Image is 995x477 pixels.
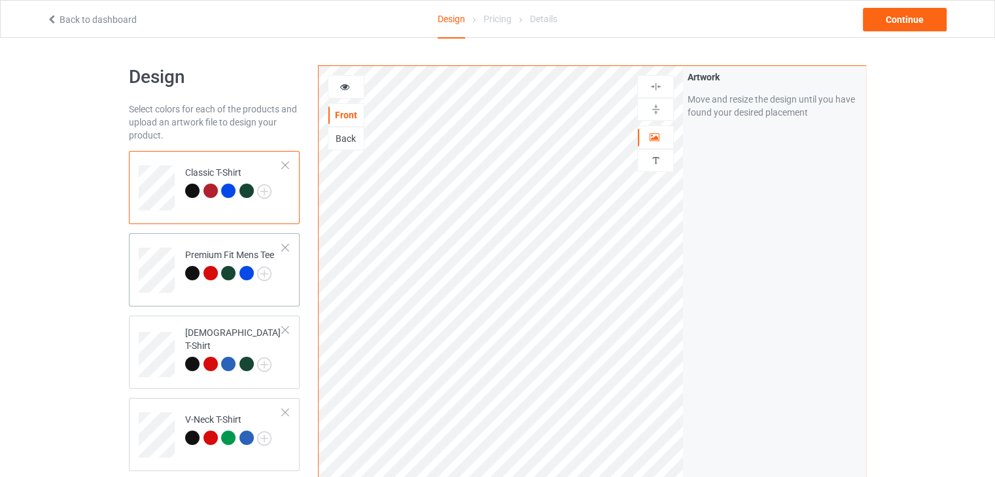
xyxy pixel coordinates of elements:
div: V-Neck T-Shirt [129,398,300,471]
div: Premium Fit Mens Tee [129,233,300,306]
div: [DEMOGRAPHIC_DATA] T-Shirt [129,316,300,389]
div: Classic T-Shirt [129,151,300,224]
div: Artwork [688,71,861,84]
div: V-Neck T-Shirt [185,413,271,444]
h1: Design [129,65,300,89]
div: Move and resize the design until you have found your desired placement [688,93,861,119]
div: Front [328,108,364,122]
div: Details [530,1,557,37]
img: svg+xml;base64,PD94bWwgdmVyc2lvbj0iMS4wIiBlbmNvZGluZz0iVVRGLTgiPz4KPHN2ZyB3aWR0aD0iMjJweCIgaGVpZ2... [257,267,271,281]
img: svg+xml;base64,PD94bWwgdmVyc2lvbj0iMS4wIiBlbmNvZGluZz0iVVRGLTgiPz4KPHN2ZyB3aWR0aD0iMjJweCIgaGVpZ2... [257,184,271,199]
div: Classic T-Shirt [185,166,271,197]
img: svg%3E%0A [650,154,662,167]
img: svg+xml;base64,PD94bWwgdmVyc2lvbj0iMS4wIiBlbmNvZGluZz0iVVRGLTgiPz4KPHN2ZyB3aWR0aD0iMjJweCIgaGVpZ2... [257,431,271,446]
div: Continue [863,8,947,31]
div: Select colors for each of the products and upload an artwork file to design your product. [129,103,300,142]
div: Design [438,1,465,39]
img: svg+xml;base64,PD94bWwgdmVyc2lvbj0iMS4wIiBlbmNvZGluZz0iVVRGLTgiPz4KPHN2ZyB3aWR0aD0iMjJweCIgaGVpZ2... [257,357,271,372]
img: svg%3E%0A [650,103,662,116]
div: Back [328,132,364,145]
div: Premium Fit Mens Tee [185,248,274,280]
div: Pricing [483,1,512,37]
div: [DEMOGRAPHIC_DATA] T-Shirt [185,326,283,370]
img: svg%3E%0A [650,80,662,93]
a: Back to dashboard [46,14,137,25]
